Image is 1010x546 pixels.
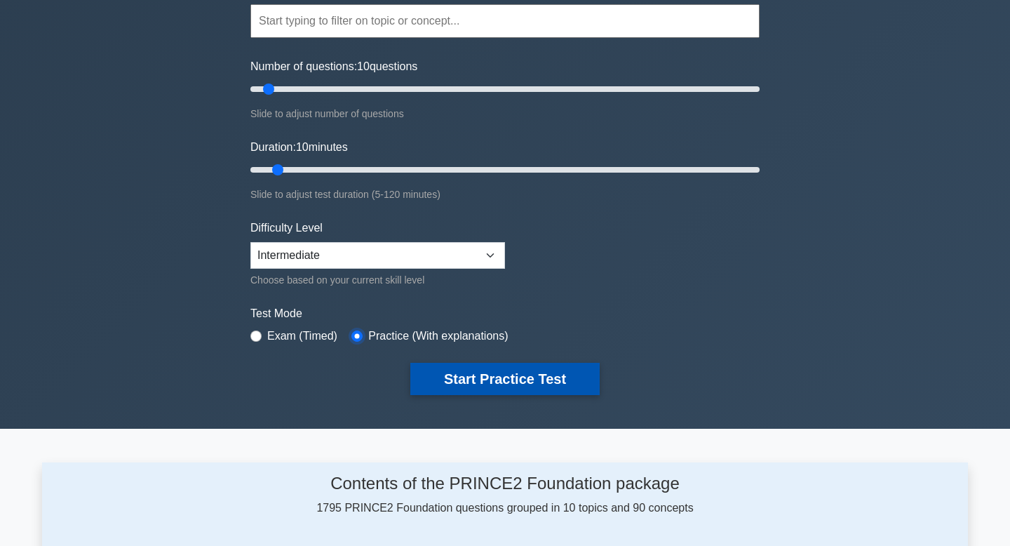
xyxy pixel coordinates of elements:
[250,4,760,38] input: Start typing to filter on topic or concept...
[368,328,508,345] label: Practice (With explanations)
[410,363,600,395] button: Start Practice Test
[357,60,370,72] span: 10
[250,58,417,75] label: Number of questions: questions
[296,141,309,153] span: 10
[267,328,337,345] label: Exam (Timed)
[250,105,760,122] div: Slide to adjust number of questions
[250,186,760,203] div: Slide to adjust test duration (5-120 minutes)
[250,305,760,322] label: Test Mode
[250,139,348,156] label: Duration: minutes
[175,474,835,517] div: 1795 PRINCE2 Foundation questions grouped in 10 topics and 90 concepts
[250,220,323,237] label: Difficulty Level
[175,474,835,494] h4: Contents of the PRINCE2 Foundation package
[250,272,505,288] div: Choose based on your current skill level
